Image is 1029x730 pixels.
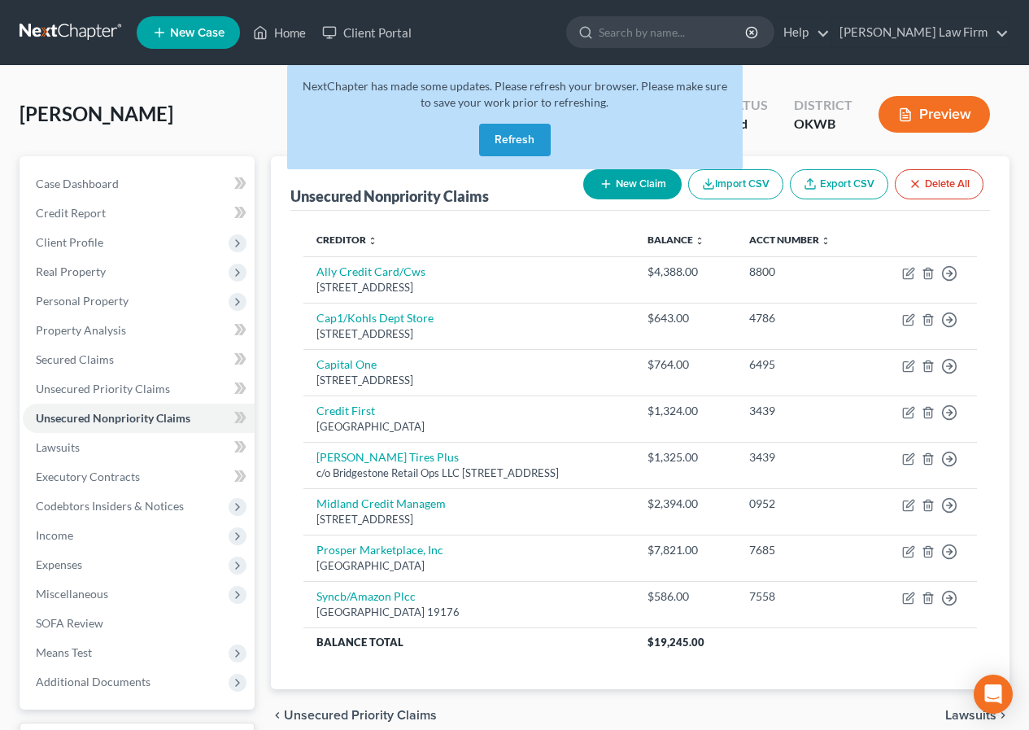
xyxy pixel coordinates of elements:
[36,323,126,337] span: Property Analysis
[36,411,190,425] span: Unsecured Nonpriority Claims
[974,675,1013,714] div: Open Intercom Messenger
[794,96,852,115] div: District
[749,234,831,246] a: Acct Number unfold_more
[720,115,768,133] div: Lead
[316,234,377,246] a: Creditor unfold_more
[647,496,724,512] div: $2,394.00
[36,264,106,278] span: Real Property
[36,235,103,249] span: Client Profile
[647,310,724,326] div: $643.00
[790,169,888,199] a: Export CSV
[314,18,420,47] a: Client Portal
[316,264,425,278] a: Ally Credit Card/Cws
[271,709,284,722] i: chevron_left
[36,675,150,688] span: Additional Documents
[316,326,621,342] div: [STREET_ADDRESS]
[647,542,724,558] div: $7,821.00
[36,294,129,308] span: Personal Property
[36,528,73,542] span: Income
[316,589,416,603] a: Syncb/Amazon Plcc
[316,496,446,510] a: Midland Credit Managem
[23,169,255,199] a: Case Dashboard
[36,645,92,659] span: Means Test
[368,236,377,246] i: unfold_more
[36,587,108,601] span: Miscellaneous
[316,311,434,325] a: Cap1/Kohls Dept Store
[647,588,724,605] div: $586.00
[23,316,255,345] a: Property Analysis
[23,404,255,433] a: Unsecured Nonpriority Claims
[720,96,768,115] div: Status
[895,169,983,199] button: Delete All
[316,605,621,620] div: [GEOGRAPHIC_DATA] 19176
[303,79,727,109] span: NextChapter has made some updates. Please refresh your browser. Please make sure to save your wor...
[23,462,255,492] a: Executory Contracts
[749,264,856,280] div: 8800
[23,345,255,374] a: Secured Claims
[599,17,748,47] input: Search by name...
[316,466,621,481] div: c/o Bridgestone Retail Ops LLC [STREET_ADDRESS]
[303,627,634,657] th: Balance Total
[20,102,173,125] span: [PERSON_NAME]
[284,709,437,722] span: Unsecured Priority Claims
[749,588,856,605] div: 7558
[749,496,856,512] div: 0952
[749,356,856,373] div: 6495
[945,709,996,722] span: Lawsuits
[695,236,704,246] i: unfold_more
[316,558,621,574] div: [GEOGRAPHIC_DATA]
[794,115,852,133] div: OKWB
[170,27,225,39] span: New Case
[316,280,621,295] div: [STREET_ADDRESS]
[36,206,106,220] span: Credit Report
[583,169,682,199] button: New Claim
[36,352,114,366] span: Secured Claims
[23,199,255,228] a: Credit Report
[290,186,489,206] div: Unsecured Nonpriority Claims
[23,433,255,462] a: Lawsuits
[647,403,724,419] div: $1,324.00
[36,557,82,571] span: Expenses
[23,374,255,404] a: Unsecured Priority Claims
[831,18,1009,47] a: [PERSON_NAME] Law Firm
[23,609,255,638] a: SOFA Review
[316,357,377,371] a: Capital One
[36,499,184,513] span: Codebtors Insiders & Notices
[479,124,551,156] button: Refresh
[749,403,856,419] div: 3439
[316,512,621,527] div: [STREET_ADDRESS]
[879,96,990,133] button: Preview
[775,18,830,47] a: Help
[36,177,119,190] span: Case Dashboard
[647,356,724,373] div: $764.00
[996,709,1009,722] i: chevron_right
[316,543,443,557] a: Prosper Marketplace, Inc
[821,236,831,246] i: unfold_more
[36,470,140,483] span: Executory Contracts
[36,616,103,630] span: SOFA Review
[647,234,704,246] a: Balance unfold_more
[749,449,856,466] div: 3439
[688,169,783,199] button: Import CSV
[647,449,724,466] div: $1,325.00
[245,18,314,47] a: Home
[316,450,459,464] a: [PERSON_NAME] Tires Plus
[749,542,856,558] div: 7685
[36,382,170,396] span: Unsecured Priority Claims
[316,373,621,388] div: [STREET_ADDRESS]
[316,419,621,435] div: [GEOGRAPHIC_DATA]
[316,404,375,417] a: Credit First
[36,440,80,454] span: Lawsuits
[647,264,724,280] div: $4,388.00
[271,709,437,722] button: chevron_left Unsecured Priority Claims
[647,636,704,649] span: $19,245.00
[945,709,1009,722] button: Lawsuits chevron_right
[749,310,856,326] div: 4786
